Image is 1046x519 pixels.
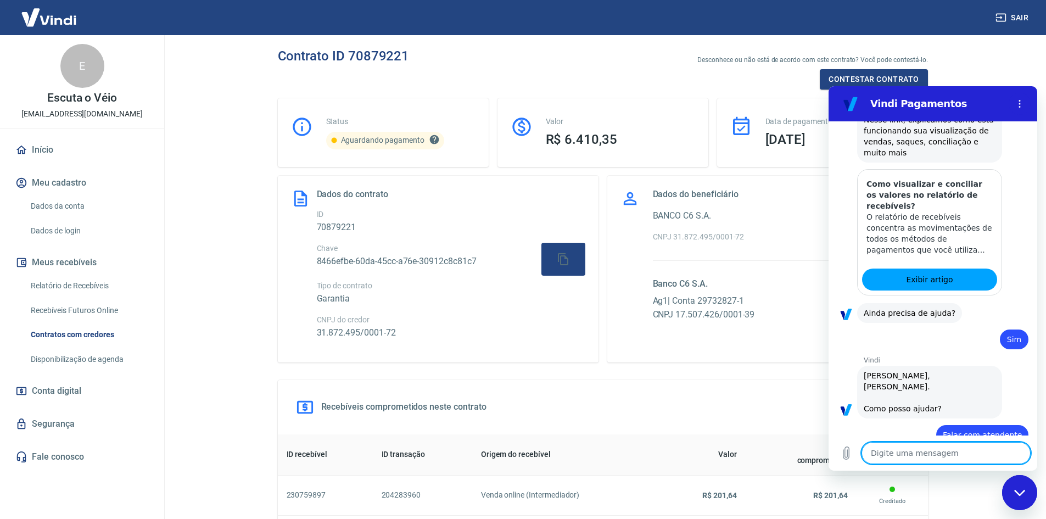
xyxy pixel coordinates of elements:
p: Tipo de contrato [317,280,585,292]
p: CNPJ do credor [317,314,585,326]
h5: Dados do contrato [317,189,388,200]
p: ID [317,209,585,220]
p: CNPJ 31.872.495/0001-72 [653,231,902,243]
svg: Este contrato ainda não foi processado pois está aguardando o pagamento ser feito na data program... [429,134,440,145]
th: ID transação [373,434,472,476]
a: Dados da conta [26,195,151,217]
h6: 8466efbe-60da-45cc-a76e-30912c8c81c7 [317,254,477,268]
span: Conta digital [32,383,81,399]
th: Valor [661,434,746,476]
h6: 230759897 [287,489,364,501]
a: Contratos com credores [26,323,151,346]
button: Meu cadastro [13,171,151,195]
p: Valor [546,116,695,127]
a: Conta digital [13,379,151,403]
h5: Banco C6 S.A. [653,278,902,289]
iframe: Botão para abrir a janela de mensagens, conversa em andamento [1002,475,1037,510]
h6: 204283960 [382,489,463,501]
p: Desconhece ou não está de acordo com este contrato? Você pode contestá-lo. [697,55,927,65]
h3: Contrato ID 70879221 [278,48,410,64]
p: Chave [317,243,477,254]
h6: Garantia [317,292,585,305]
p: Escuta o Véio [47,92,117,104]
p: [EMAIL_ADDRESS][DOMAIN_NAME] [21,108,143,120]
img: Vindi [13,1,85,34]
a: Recebíveis Futuros Online [26,299,151,322]
a: Fale conosco [13,445,151,469]
th: ID recebível [278,434,373,476]
a: Segurança [13,412,151,436]
button: Contestar contrato [820,69,927,90]
span: CNPJ 17.507.426/0001-39 [653,309,755,320]
p: Creditado [865,496,919,506]
span: R$ 201,64 [702,491,737,500]
svg: Copiar chave [557,253,570,266]
a: Dados de login [26,220,151,242]
span: 31.872.495/0001-72 [317,327,396,338]
a: Disponibilização de agenda [26,348,151,371]
h6: 70879221 [317,220,585,234]
iframe: Janela de mensagens [829,86,1037,471]
p: Status [326,116,476,127]
p: Data de pagamento [765,116,915,127]
span: R$ 201,64 [813,491,848,500]
h6: Venda online (Intermediador) [481,489,652,501]
span: Ag 1 | Conta 29732827-1 [653,295,744,306]
button: Copiar chave [550,246,577,272]
span: BANCO C6 S.A. [653,210,711,221]
th: Valor comprometido [746,434,857,476]
div: E [60,44,104,88]
span: Aguardando pagamento [341,136,424,144]
button: Meus recebíveis [13,250,151,275]
h3: R$ 6.410,35 [546,132,695,147]
h3: [DATE] [765,132,915,147]
a: Relatório de Recebíveis [26,275,151,297]
a: Início [13,138,151,162]
h5: Dados do beneficiário [653,189,739,200]
th: Origem do recebível [472,434,661,476]
h5: Recebíveis comprometidos neste contrato [321,401,486,412]
button: Copiar chave [541,243,585,276]
button: Sair [993,8,1033,28]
